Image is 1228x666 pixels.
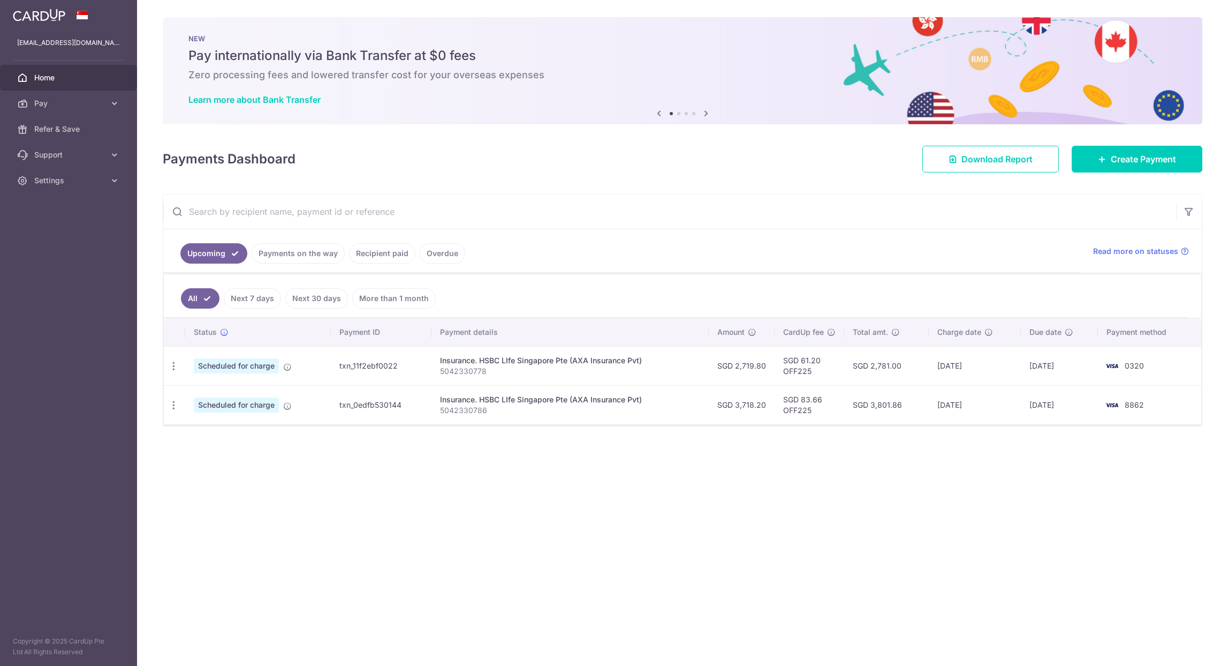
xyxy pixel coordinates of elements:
[34,72,105,83] span: Home
[13,9,65,21] img: CardUp
[431,318,709,346] th: Payment details
[1098,318,1201,346] th: Payment method
[709,346,775,385] td: SGD 2,719.80
[194,398,279,413] span: Scheduled for charge
[194,327,217,338] span: Status
[163,194,1176,229] input: Search by recipient name, payment id or reference
[440,394,700,405] div: Insurance. HSBC LIfe Singapore Pte (AXA Insurance Pvt)
[34,175,105,186] span: Settings
[180,243,247,264] a: Upcoming
[163,17,1202,124] img: Bank transfer banner
[961,153,1033,166] span: Download Report
[1125,361,1144,370] span: 0320
[194,358,279,373] span: Scheduled for charge
[1093,246,1189,257] a: Read more on statuses
[717,327,745,338] span: Amount
[34,124,105,134] span: Refer & Save
[783,327,824,338] span: CardUp fee
[331,346,431,385] td: txn_11f2ebf0022
[181,288,219,309] a: All
[163,149,295,169] h4: Payments Dashboard
[440,366,700,377] p: 5042330778
[34,98,105,109] span: Pay
[1101,360,1123,372] img: Bank Card
[17,38,120,48] p: [EMAIL_ADDRESS][DOMAIN_NAME]
[937,327,981,338] span: Charge date
[440,355,700,366] div: Insurance. HSBC LIfe Singapore Pte (AXA Insurance Pvt)
[853,327,888,338] span: Total amt.
[844,346,928,385] td: SGD 2,781.00
[188,34,1177,43] p: NEW
[1021,346,1098,385] td: [DATE]
[285,288,348,309] a: Next 30 days
[352,288,436,309] a: More than 1 month
[922,146,1059,173] a: Download Report
[34,149,105,160] span: Support
[775,385,844,424] td: SGD 83.66 OFF225
[1072,146,1202,173] a: Create Payment
[188,94,321,105] a: Learn more about Bank Transfer
[1111,153,1176,166] span: Create Payment
[224,288,281,309] a: Next 7 days
[349,243,415,264] a: Recipient paid
[929,385,1021,424] td: [DATE]
[844,385,928,424] td: SGD 3,801.86
[420,243,465,264] a: Overdue
[188,69,1177,81] h6: Zero processing fees and lowered transfer cost for your overseas expenses
[252,243,345,264] a: Payments on the way
[709,385,775,424] td: SGD 3,718.20
[775,346,844,385] td: SGD 61.20 OFF225
[1125,400,1144,409] span: 8862
[440,405,700,416] p: 5042330786
[331,318,431,346] th: Payment ID
[1021,385,1098,424] td: [DATE]
[1029,327,1062,338] span: Due date
[188,47,1177,64] h5: Pay internationally via Bank Transfer at $0 fees
[1093,246,1178,257] span: Read more on statuses
[929,346,1021,385] td: [DATE]
[1101,399,1123,411] img: Bank Card
[1159,634,1217,661] iframe: Opens a widget where you can find more information
[331,385,431,424] td: txn_0edfb530144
